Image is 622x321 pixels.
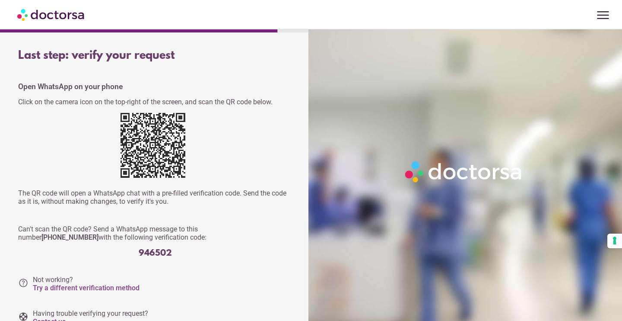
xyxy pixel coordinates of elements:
[18,248,292,258] div: 946502
[18,189,292,205] p: The QR code will open a WhatsApp chat with a pre-filled verification code. Send the code as it is...
[402,158,526,186] img: Logo-Doctorsa-trans-White-partial-flat.png
[41,233,98,241] strong: [PHONE_NUMBER]
[18,278,29,288] i: help
[18,82,123,91] strong: Open WhatsApp on your phone
[33,284,140,292] a: Try a different verification method
[121,113,190,182] div: https://wa.me/+12673231263?text=My+request+verification+code+is+946502
[595,7,611,23] span: menu
[33,276,140,292] span: Not working?
[121,113,185,178] img: kdXM9Orf8VX57nUCOe+OJqxZOPfDniq56JVROZ9ZYE5mJtiXFMagJzsWois96SwP8BZgxZu0aNNlgAAAAASUVORK5CYII=
[18,49,292,62] div: Last step: verify your request
[607,234,622,248] button: Your consent preferences for tracking technologies
[17,5,86,24] img: Doctorsa.com
[18,98,292,106] p: Click on the camera icon on the top-right of the screen, and scan the QR code below.
[18,225,292,241] p: Can't scan the QR code? Send a WhatsApp message to this number with the following verification code:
